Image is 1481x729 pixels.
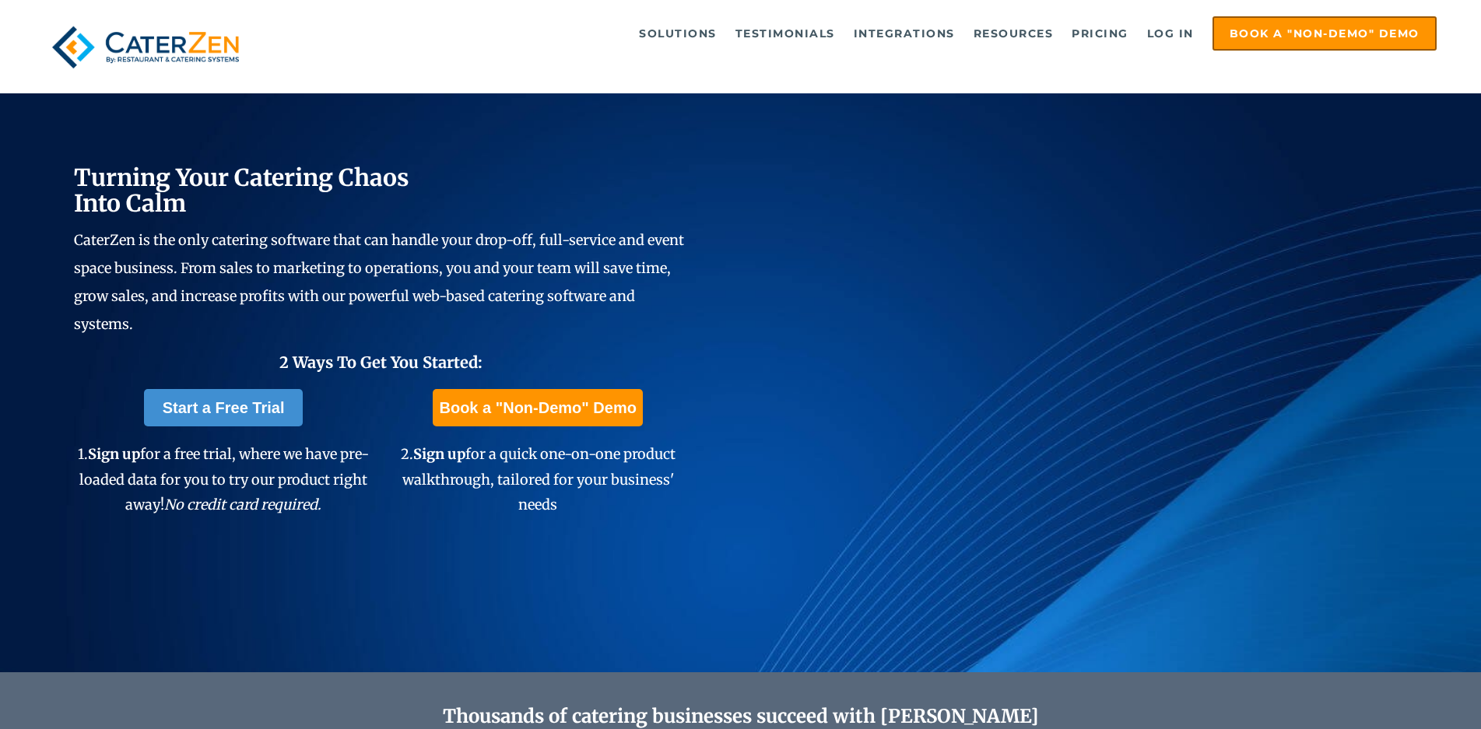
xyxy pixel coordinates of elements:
a: Book a "Non-Demo" Demo [433,389,642,426]
a: Resources [966,18,1062,49]
a: Pricing [1064,18,1136,49]
span: 1. for a free trial, where we have pre-loaded data for you to try our product right away! [78,445,369,513]
em: No credit card required. [164,496,321,513]
iframe: Help widget launcher [1342,668,1464,712]
span: Sign up [88,445,140,463]
span: 2. for a quick one-on-one product walkthrough, tailored for your business' needs [401,445,676,513]
span: Sign up [413,445,465,463]
img: caterzen [44,16,247,78]
span: 2 Ways To Get You Started: [279,352,483,372]
a: Integrations [846,18,963,49]
span: Turning Your Catering Chaos Into Calm [74,163,409,218]
span: CaterZen is the only catering software that can handle your drop-off, full-service and event spac... [74,231,684,333]
a: Book a "Non-Demo" Demo [1213,16,1437,51]
h2: Thousands of catering businesses succeed with [PERSON_NAME] [148,706,1332,728]
a: Start a Free Trial [144,389,304,426]
a: Log in [1139,18,1202,49]
div: Navigation Menu [283,16,1437,51]
a: Testimonials [728,18,843,49]
a: Solutions [631,18,725,49]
